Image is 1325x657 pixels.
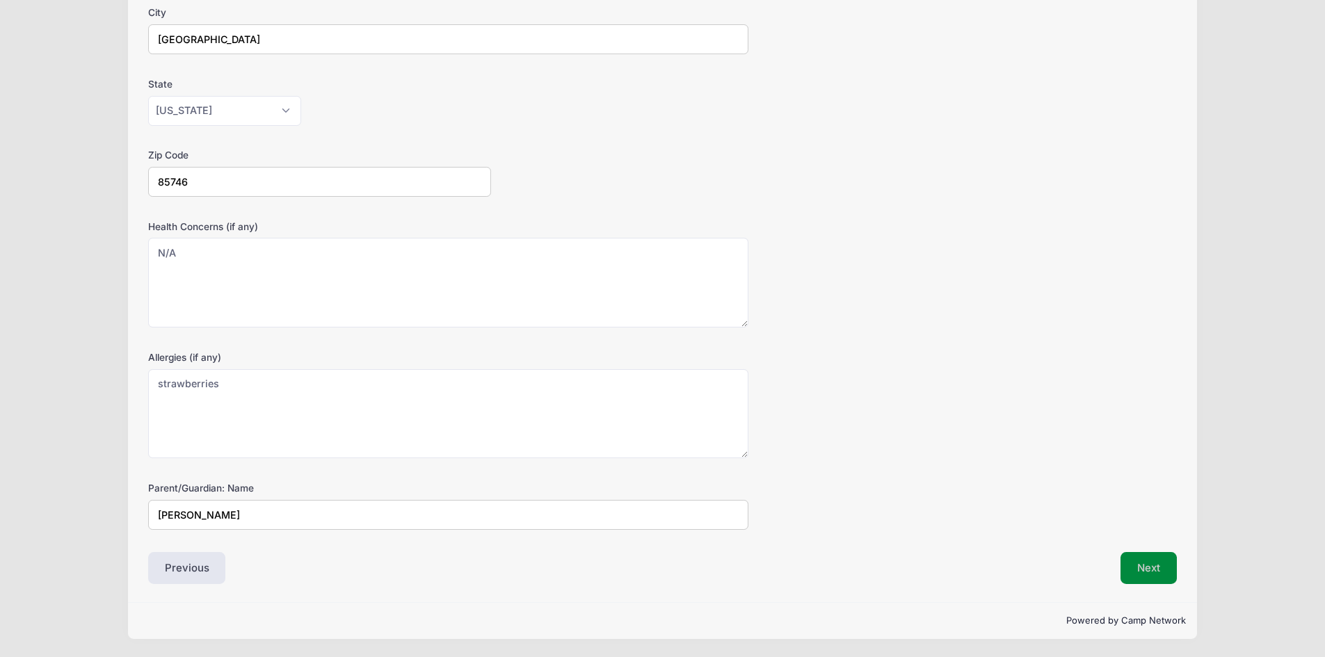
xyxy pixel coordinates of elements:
p: Powered by Camp Network [139,614,1186,628]
label: City [148,6,491,19]
button: Previous [148,552,226,584]
label: Allergies (if any) [148,350,491,364]
label: State [148,77,491,91]
textarea: N/A [148,238,748,327]
label: Parent/Guardian: Name [148,481,491,495]
label: Zip Code [148,148,491,162]
input: xxxxx [148,167,491,197]
textarea: strawberries [148,369,748,459]
label: Health Concerns (if any) [148,220,491,234]
button: Next [1121,552,1177,584]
